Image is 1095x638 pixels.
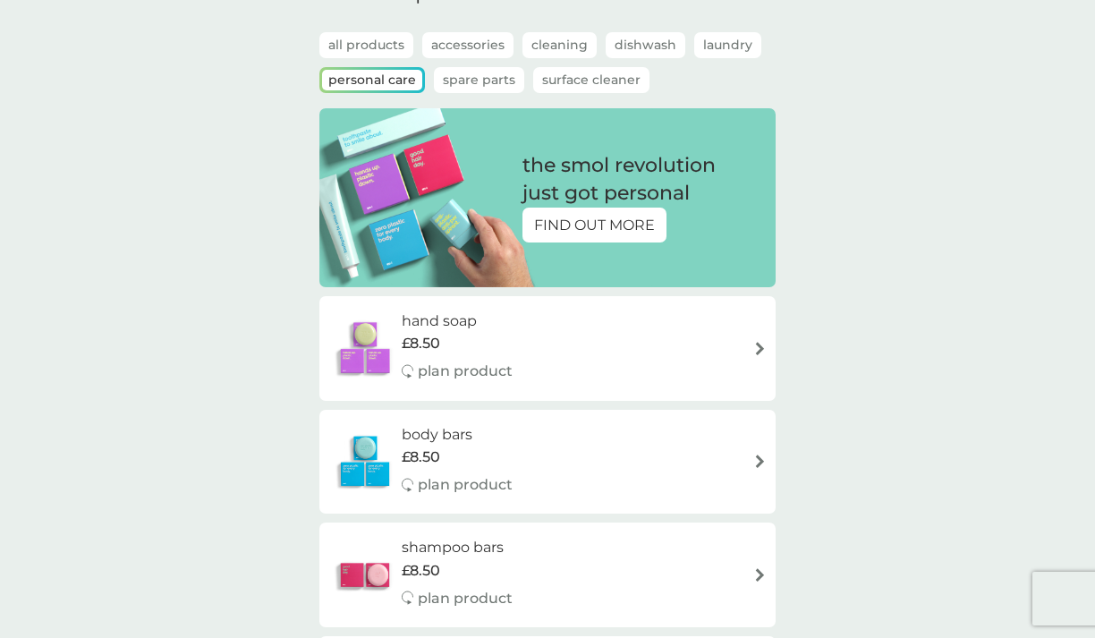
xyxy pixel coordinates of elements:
p: FIND OUT MORE [534,214,655,237]
button: Spare Parts [434,67,524,93]
button: Surface Cleaner [533,67,649,93]
img: arrow right [753,568,767,582]
img: arrow right [753,342,767,355]
img: body bars [328,430,402,493]
button: Laundry [694,32,761,58]
p: plan product [418,360,513,383]
button: Accessories [422,32,514,58]
img: arrow right [753,455,767,468]
span: £8.50 [402,559,440,583]
button: Personal Care [322,70,422,90]
p: plan product [418,473,513,497]
p: plan product [418,587,513,610]
span: £8.50 [402,446,440,469]
img: hand soap [328,317,402,379]
h6: body bars [402,423,513,447]
p: the smol revolution just got personal [522,152,716,208]
h6: shampoo bars [402,536,513,559]
h6: hand soap [402,310,513,333]
button: Dishwash [606,32,685,58]
button: all products [319,32,413,58]
img: shampoo bars [328,544,402,607]
button: Cleaning [522,32,597,58]
span: £8.50 [402,332,440,355]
